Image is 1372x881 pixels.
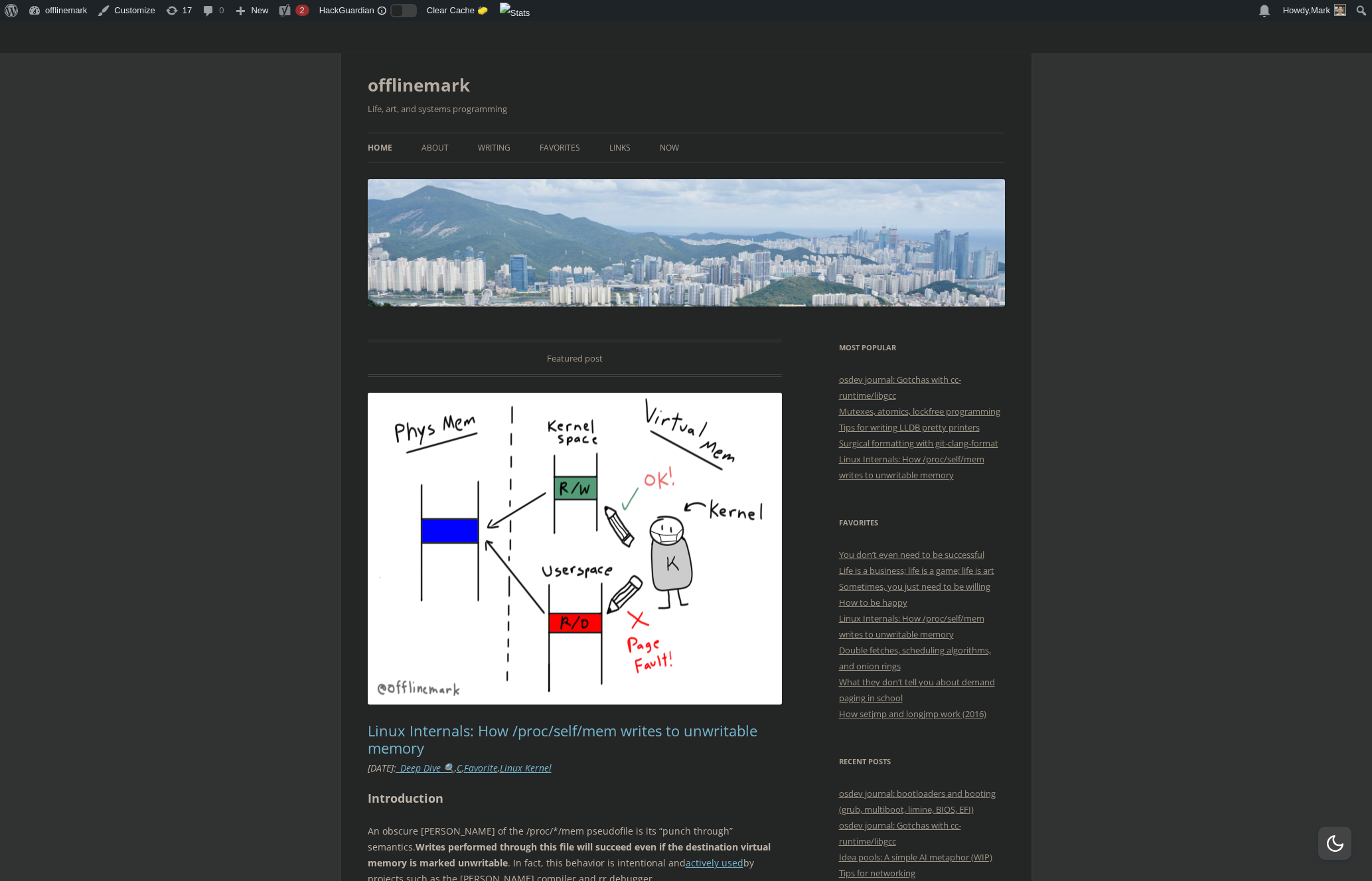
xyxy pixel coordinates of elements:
[686,856,743,869] a: actively used
[839,340,1005,356] h3: Most Popular
[839,515,1005,531] h3: Favorites
[368,69,470,101] a: offlinemark
[368,720,757,758] a: Linux Internals: How /proc/self/mem writes to unwritable memory
[421,133,449,163] a: About
[839,708,986,720] a: How setjmp and longjmp work (2016)
[660,133,679,163] a: Now
[839,851,992,863] a: Idea pools: A simple AI metaphor (WIP)
[839,565,994,576] a: Life is a business; life is a game; life is art
[839,373,961,401] a: osdev journal: Gotchas with cc-runtime/libgcc
[477,5,488,15] span: 🧽
[839,787,996,815] a: osdev journal: bootloaders and booting (grub, multiboot, limine, BIOS, EFI)
[299,5,304,15] span: 2
[839,421,980,433] a: Tips for writing LLDB pretty printers
[368,762,394,774] time: [DATE]
[368,179,1005,306] img: offlinemark
[609,133,631,163] a: Links
[457,762,462,774] a: C
[396,762,455,774] a: _Deep Dive 🔍
[464,762,498,774] a: Favorite
[839,676,995,704] a: What they don’t tell you about demand paging in school
[839,437,998,449] a: Surgical formatting with git-clang-format
[540,133,580,163] a: Favorites
[839,754,1005,770] h3: Recent Posts
[839,819,961,847] a: osdev journal: Gotchas with cc-runtime/libgcc
[839,644,991,672] a: Double fetches, scheduling algorithms, and onion rings
[839,612,984,640] a: Linux Internals: How /proc/self/mem writes to unwritable memory
[368,841,771,869] strong: Writes performed through this file will succeed even if the destination virtual memory is marked ...
[839,405,1000,417] a: Mutexes, atomics, lockfree programming
[839,549,984,561] a: You don’t even need to be successful
[500,762,552,774] a: Linux Kernel
[839,453,984,481] a: Linux Internals: How /proc/self/mem writes to unwritable memory
[500,3,530,24] img: Views over 48 hours. Click for more Jetpack Stats.
[368,133,392,163] a: Home
[368,101,1005,117] h2: Life, art, and systems programming
[368,762,552,774] i: : , , ,
[368,789,783,808] h2: Introduction
[839,596,907,608] a: How to be happy
[368,340,783,377] div: Featured post
[1311,5,1330,15] span: Mark
[427,5,475,15] span: Clear Cache
[839,867,915,879] a: Tips for networking
[478,133,510,163] a: Writing
[839,580,990,592] a: Sometimes, you just need to be willing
